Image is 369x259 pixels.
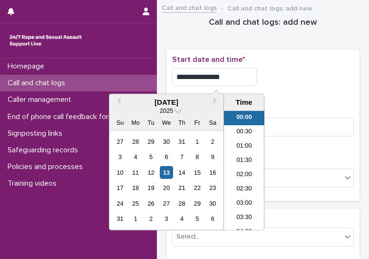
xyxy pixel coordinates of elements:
[129,181,142,194] div: Choose Monday, August 18th, 2025
[145,166,157,179] div: Choose Tuesday, August 12th, 2025
[114,135,126,148] div: Choose Sunday, July 27th, 2025
[4,146,86,155] p: Safeguarding records
[4,112,122,121] p: End of phone call feedback form
[206,181,219,194] div: Choose Saturday, August 23rd, 2025
[114,150,126,163] div: Choose Sunday, August 3rd, 2025
[129,150,142,163] div: Choose Monday, August 4th, 2025
[160,116,173,129] div: We
[114,197,126,210] div: Choose Sunday, August 24th, 2025
[191,150,204,163] div: Choose Friday, August 8th, 2025
[160,166,173,179] div: Choose Wednesday, August 13th, 2025
[129,135,142,148] div: Choose Monday, July 28th, 2025
[160,181,173,194] div: Choose Wednesday, August 20th, 2025
[4,179,64,188] p: Training videos
[114,212,126,225] div: Choose Sunday, August 31st, 2025
[206,212,219,225] div: Choose Saturday, September 6th, 2025
[224,139,264,154] li: 01:00
[145,135,157,148] div: Choose Tuesday, July 29th, 2025
[208,95,223,110] button: Next Month
[175,150,188,163] div: Choose Thursday, August 7th, 2025
[129,197,142,210] div: Choose Monday, August 25th, 2025
[227,2,312,13] p: Call and chat logs: add new
[224,197,264,211] li: 03:00
[206,150,219,163] div: Choose Saturday, August 9th, 2025
[175,212,188,225] div: Choose Thursday, September 4th, 2025
[145,150,157,163] div: Choose Tuesday, August 5th, 2025
[206,135,219,148] div: Choose Saturday, August 2nd, 2025
[191,212,204,225] div: Choose Friday, September 5th, 2025
[175,181,188,194] div: Choose Thursday, August 21st, 2025
[175,166,188,179] div: Choose Thursday, August 14th, 2025
[109,98,223,107] div: [DATE]
[160,107,173,114] span: 2025
[114,116,126,129] div: Su
[4,95,79,104] p: Caller management
[191,181,204,194] div: Choose Friday, August 22nd, 2025
[166,17,359,29] h1: Call and chat logs: add new
[160,135,173,148] div: Choose Wednesday, July 30th, 2025
[8,31,84,50] img: rhQMoQhaT3yELyF149Cw
[224,211,264,225] li: 03:30
[176,232,200,242] div: Select...
[224,225,264,239] li: 04:00
[224,154,264,168] li: 01:30
[226,98,262,107] div: Time
[112,134,220,227] div: month 2025-08
[206,197,219,210] div: Choose Saturday, August 30th, 2025
[4,162,90,171] p: Policies and processes
[175,135,188,148] div: Choose Thursday, July 31st, 2025
[4,129,70,138] p: Signposting links
[191,166,204,179] div: Choose Friday, August 15th, 2025
[206,166,219,179] div: Choose Saturday, August 16th, 2025
[172,56,245,63] span: Start date and time
[129,166,142,179] div: Choose Monday, August 11th, 2025
[191,116,204,129] div: Fr
[110,95,126,110] button: Previous Month
[145,116,157,129] div: Tu
[129,212,142,225] div: Choose Monday, September 1st, 2025
[224,182,264,197] li: 02:30
[160,197,173,210] div: Choose Wednesday, August 27th, 2025
[224,125,264,139] li: 00:30
[160,150,173,163] div: Choose Wednesday, August 6th, 2025
[175,116,188,129] div: Th
[114,181,126,194] div: Choose Sunday, August 17th, 2025
[206,116,219,129] div: Sa
[145,181,157,194] div: Choose Tuesday, August 19th, 2025
[4,62,52,71] p: Homepage
[224,168,264,182] li: 02:00
[175,197,188,210] div: Choose Thursday, August 28th, 2025
[191,197,204,210] div: Choose Friday, August 29th, 2025
[129,116,142,129] div: Mo
[114,166,126,179] div: Choose Sunday, August 10th, 2025
[4,79,73,88] p: Call and chat logs
[145,212,157,225] div: Choose Tuesday, September 2nd, 2025
[224,111,264,125] li: 00:00
[162,2,217,13] a: Call and chat logs
[191,135,204,148] div: Choose Friday, August 1st, 2025
[145,197,157,210] div: Choose Tuesday, August 26th, 2025
[160,212,173,225] div: Choose Wednesday, September 3rd, 2025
